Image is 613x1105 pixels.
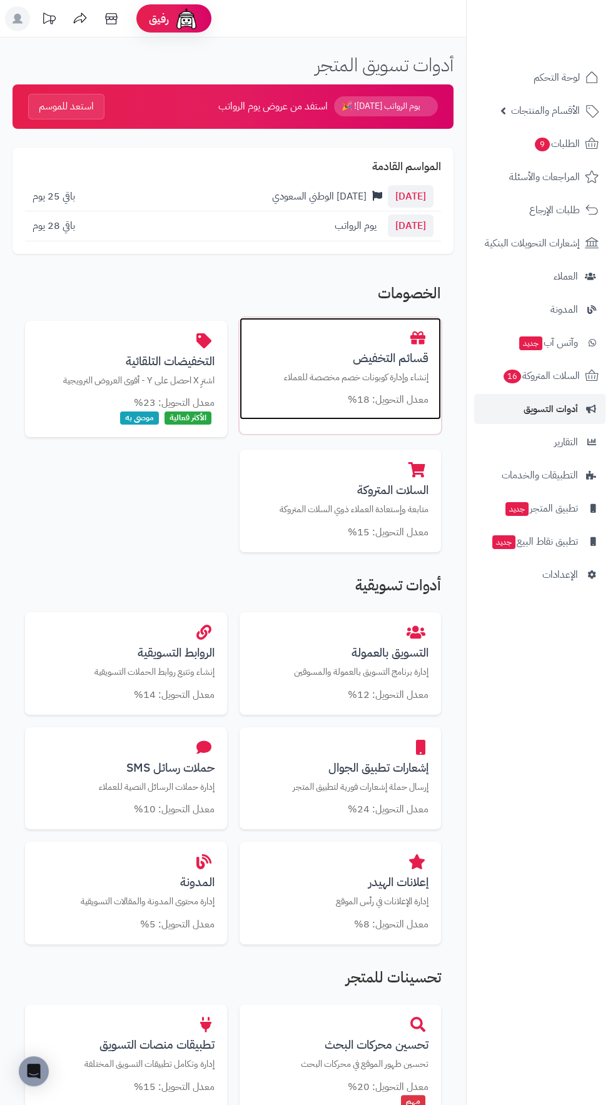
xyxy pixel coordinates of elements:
button: استعد للموسم [28,94,104,119]
h3: التسويق بالعمولة [252,646,429,659]
a: إعلانات الهيدرإدارة الإعلانات في رأس الموقع معدل التحويل: 8% [240,842,442,944]
span: يوم الرواتب [DATE]! 🎉 [334,96,438,116]
span: باقي 28 يوم [33,218,75,233]
small: معدل التحويل: 20% [348,1079,428,1094]
small: معدل التحويل: 5% [140,917,215,932]
h3: إعلانات الهيدر [252,875,429,889]
span: العملاء [554,268,578,285]
span: الأكثر فعالية [165,411,211,425]
span: موصى به [120,411,159,425]
p: إنشاء وإدارة كوبونات خصم مخصصة للعملاء [252,371,429,384]
span: جديد [519,336,542,350]
a: حملات رسائل SMSإدارة حملات الرسائل النصية للعملاء معدل التحويل: 10% [25,727,227,830]
span: الطلبات [534,135,580,153]
span: [DATE] الوطني السعودي [272,189,367,204]
span: جديد [505,502,529,516]
a: السلات المتروكةمتابعة وإستعادة العملاء ذوي السلات المتروكة معدل التحويل: 15% [240,450,442,552]
a: المراجعات والأسئلة [474,162,605,192]
p: إرسال حملة إشعارات فورية لتطبيق المتجر [252,780,429,794]
small: معدل التحويل: 15% [134,1079,215,1094]
span: جديد [492,535,515,549]
a: التطبيقات والخدمات [474,460,605,490]
a: العملاء [474,261,605,291]
a: السلات المتروكة16 [474,361,605,391]
small: معدل التحويل: 23% [134,395,215,410]
span: 16 [504,370,521,383]
h2: أدوات تسويقية [25,577,441,600]
a: تطبيق نقاط البيعجديد [474,527,605,557]
h3: تحسين محركات البحث [252,1038,429,1051]
h2: الخصومات [25,285,441,308]
h2: تحسينات للمتجر [25,969,441,992]
span: إشعارات التحويلات البنكية [485,235,580,252]
p: إدارة الإعلانات في رأس الموقع [252,895,429,908]
a: الإعدادات [474,560,605,590]
div: Open Intercom Messenger [19,1056,49,1086]
span: التقارير [554,433,578,451]
span: التطبيقات والخدمات [502,467,578,484]
a: المدونة [474,295,605,325]
p: إدارة محتوى المدونة والمقالات التسويقية [38,895,215,908]
small: معدل التحويل: 15% [348,525,428,540]
h3: المدونة [38,875,215,889]
span: باقي 25 يوم [33,189,75,204]
h3: الروابط التسويقية [38,646,215,659]
span: تطبيق نقاط البيع [491,533,578,550]
a: قسائم التخفيضإنشاء وإدارة كوبونات خصم مخصصة للعملاء معدل التحويل: 18% [240,318,442,420]
span: 9 [535,138,550,151]
span: السلات المتروكة [502,367,580,385]
span: أدوات التسويق [524,400,578,418]
span: الإعدادات [542,566,578,583]
a: وآتس آبجديد [474,328,605,358]
span: لوحة التحكم [534,69,580,86]
small: معدل التحويل: 14% [134,687,215,702]
span: رفيق [149,11,169,26]
span: طلبات الإرجاع [529,201,580,219]
span: يوم الرواتب [335,218,377,233]
a: الروابط التسويقيةإنشاء وتتبع روابط الحملات التسويقية معدل التحويل: 14% [25,612,227,715]
h3: السلات المتروكة [252,483,429,497]
span: الأقسام والمنتجات [511,102,580,119]
a: التخفيضات التلقائيةاشترِ X احصل على Y - أقوى العروض الترويجية معدل التحويل: 23% الأكثر فعالية موص... [25,321,227,437]
h3: حملات رسائل SMS [38,761,215,774]
img: ai-face.png [174,6,199,31]
span: المراجعات والأسئلة [509,168,580,186]
h1: أدوات تسويق المتجر [315,54,453,75]
a: طلبات الإرجاع [474,195,605,225]
p: اشترِ X احصل على Y - أقوى العروض الترويجية [38,374,215,387]
h3: تطبيقات منصات التسويق [38,1038,215,1051]
small: معدل التحويل: 10% [134,802,215,817]
a: أدوات التسويق [474,394,605,424]
p: إدارة برنامج التسويق بالعمولة والمسوقين [252,665,429,679]
span: تطبيق المتجر [504,500,578,517]
a: إشعارات التحويلات البنكية [474,228,605,258]
a: تطبيق المتجرجديد [474,493,605,523]
small: معدل التحويل: 18% [348,392,428,407]
a: لوحة التحكم [474,63,605,93]
span: [DATE] [388,185,433,208]
p: متابعة وإستعادة العملاء ذوي السلات المتروكة [252,503,429,516]
span: وآتس آب [518,334,578,351]
h3: التخفيضات التلقائية [38,355,215,368]
p: تحسين ظهور الموقع في محركات البحث [252,1057,429,1071]
h2: المواسم القادمة [25,160,441,173]
h3: إشعارات تطبيق الجوال [252,761,429,774]
span: [DATE] [388,214,433,237]
h3: قسائم التخفيض [252,351,429,365]
span: استفد من عروض يوم الرواتب [218,99,328,114]
a: الطلبات9 [474,129,605,159]
a: تحديثات المنصة [33,6,64,34]
a: التسويق بالعمولةإدارة برنامج التسويق بالعمولة والمسوقين معدل التحويل: 12% [240,612,442,715]
small: معدل التحويل: 24% [348,802,428,817]
a: التقارير [474,427,605,457]
small: معدل التحويل: 12% [348,687,428,702]
p: إدارة وتكامل تطبيقات التسويق المختلفة [38,1057,215,1071]
p: إنشاء وتتبع روابط الحملات التسويقية [38,665,215,679]
a: إشعارات تطبيق الجوالإرسال حملة إشعارات فورية لتطبيق المتجر معدل التحويل: 24% [240,727,442,830]
small: معدل التحويل: 8% [354,917,428,932]
p: إدارة حملات الرسائل النصية للعملاء [38,780,215,794]
span: المدونة [550,301,578,318]
a: المدونةإدارة محتوى المدونة والمقالات التسويقية معدل التحويل: 5% [25,842,227,944]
